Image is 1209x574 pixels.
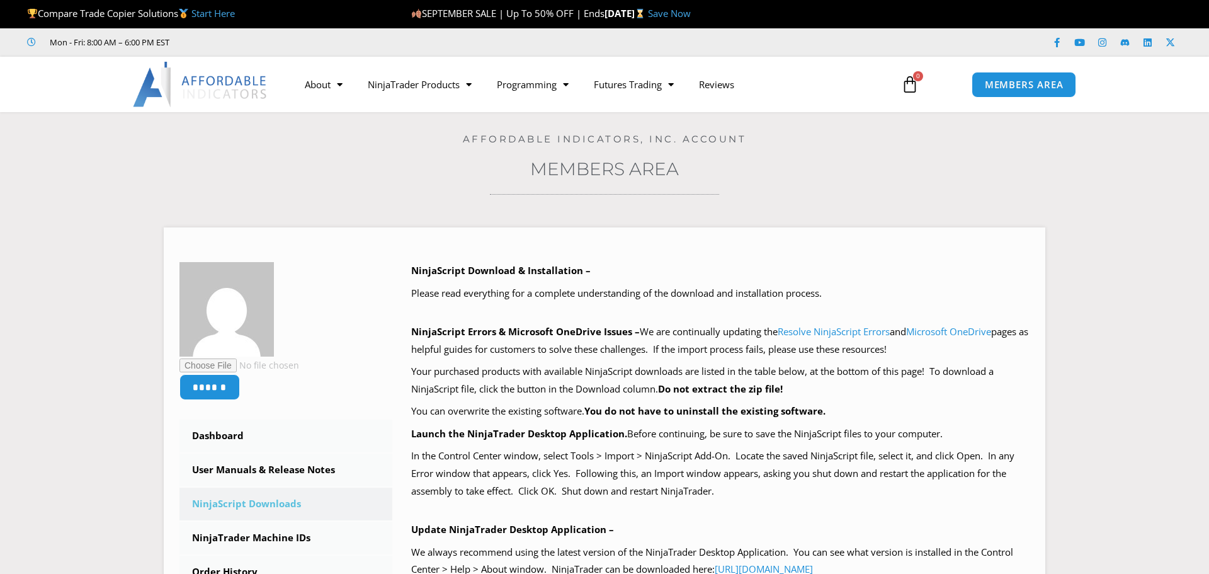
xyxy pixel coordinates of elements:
[411,403,1030,420] p: You can overwrite the existing software.
[179,9,188,18] img: 🥇
[411,285,1030,302] p: Please read everything for a complete understanding of the download and installation process.
[635,9,645,18] img: ⌛
[778,325,890,338] a: Resolve NinjaScript Errors
[411,363,1030,398] p: Your purchased products with available NinjaScript downloads are listed in the table below, at th...
[581,70,686,99] a: Futures Trading
[604,7,648,20] strong: [DATE]
[584,405,826,417] b: You do not have to uninstall the existing software.
[179,420,392,452] a: Dashboard
[292,70,355,99] a: About
[972,72,1077,98] a: MEMBERS AREA
[28,9,37,18] img: 🏆
[292,70,887,99] nav: Menu
[411,425,1030,443] p: Before continuing, be sure to save the NinjaScript files to your computer.
[412,9,421,18] img: 🍂
[411,325,640,338] b: NinjaScript Errors & Microsoft OneDrive Issues –
[179,488,392,520] a: NinjaScript Downloads
[179,454,392,486] a: User Manuals & Release Notes
[913,71,923,81] span: 0
[484,70,581,99] a: Programming
[686,70,747,99] a: Reviews
[411,523,614,536] b: Update NinjaTrader Desktop Application –
[27,7,235,20] span: Compare Trade Copier Solutions
[133,62,268,107] img: LogoAI | Affordable Indicators – NinjaTrader
[47,35,169,50] span: Mon - Fri: 8:00 AM – 6:00 PM EST
[648,7,691,20] a: Save Now
[530,158,679,180] a: Members Area
[179,262,274,357] img: 9c4ec3a9a32093c73c0b8c246fd2644614eb7a951abfca8d6f18ab9c52a1beff
[411,264,591,277] b: NinjaScript Download & Installation –
[355,70,484,99] a: NinjaTrader Products
[411,323,1030,359] p: We are continually updating the and pages as helpful guides for customers to solve these challeng...
[411,427,627,440] b: Launch the NinjaTrader Desktop Application.
[411,7,604,20] span: SEPTEMBER SALE | Up To 50% OFF | Ends
[985,80,1064,89] span: MEMBERS AREA
[179,522,392,554] a: NinjaTrader Machine IDs
[191,7,235,20] a: Start Here
[463,133,747,145] a: Affordable Indicators, Inc. Account
[906,325,991,338] a: Microsoft OneDrive
[187,36,376,49] iframe: Customer reviews powered by Trustpilot
[411,447,1030,500] p: In the Control Center window, select Tools > Import > NinjaScript Add-On. Locate the saved NinjaS...
[658,382,783,395] b: Do not extract the zip file!
[882,66,938,103] a: 0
